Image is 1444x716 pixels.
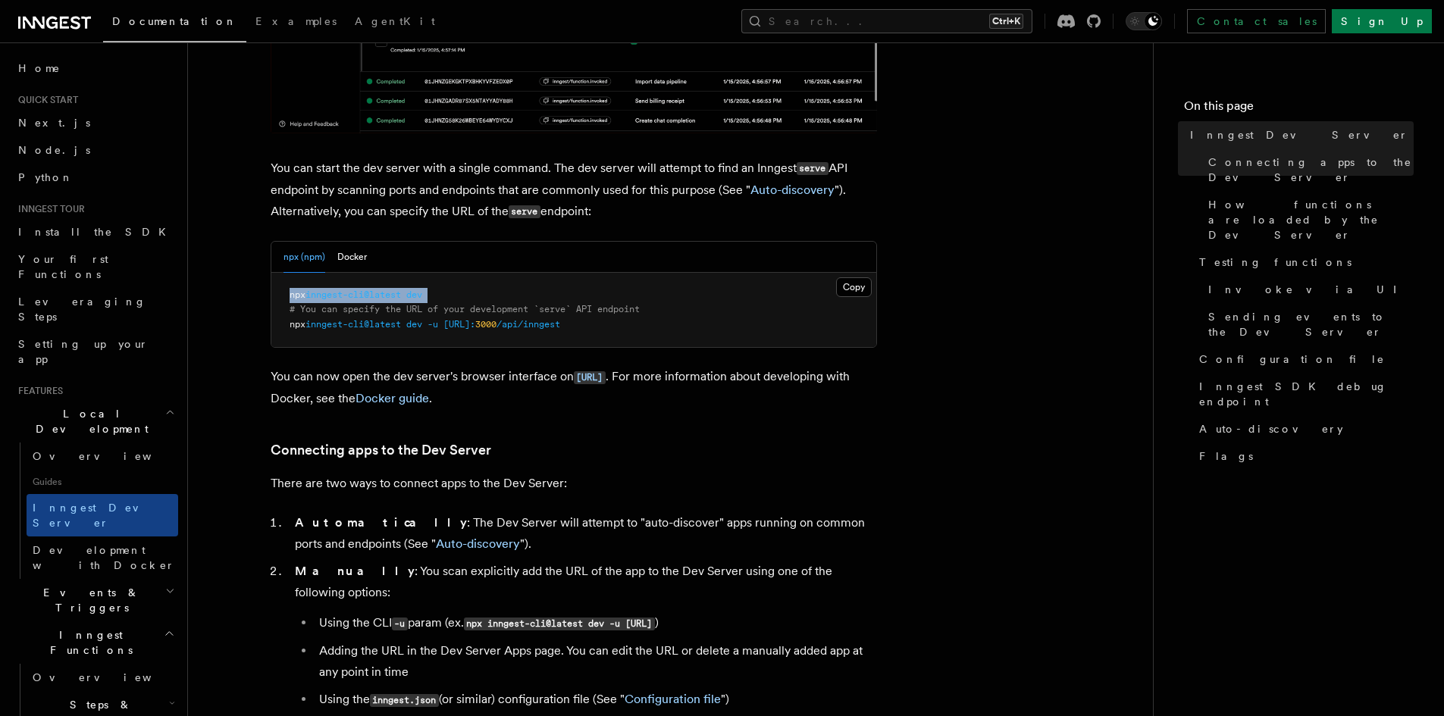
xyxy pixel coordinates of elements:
[33,544,175,571] span: Development with Docker
[283,242,325,273] button: npx (npm)
[1193,415,1414,442] a: Auto-discovery
[443,319,475,330] span: [URL]:
[574,369,606,383] a: [URL]
[12,94,78,106] span: Quick start
[12,330,178,373] a: Setting up your app
[12,203,85,215] span: Inngest tour
[12,218,178,245] a: Install the SDK
[1208,282,1410,297] span: Invoke via UI
[18,144,90,156] span: Node.js
[12,288,178,330] a: Leveraging Steps
[12,406,165,436] span: Local Development
[255,15,337,27] span: Examples
[103,5,246,42] a: Documentation
[18,295,146,323] span: Leveraging Steps
[27,536,178,579] a: Development with Docker
[290,512,877,555] li: : The Dev Server will attempt to "auto-discover" apps running on common ports and endpoints (See ...
[290,289,305,300] span: npx
[1199,379,1414,409] span: Inngest SDK debug endpoint
[295,564,415,578] strong: Manually
[436,536,520,551] a: Auto-discovery
[337,242,367,273] button: Docker
[836,277,872,297] button: Copy
[1202,303,1414,345] a: Sending events to the Dev Server
[1184,97,1414,121] h4: On this page
[1184,121,1414,149] a: Inngest Dev Server
[315,689,877,711] li: Using the (or similar) configuration file (See " ")
[12,621,178,664] button: Inngest Functions
[406,289,422,300] span: dev
[27,494,178,536] a: Inngest Dev Server
[12,579,178,621] button: Events & Triggers
[1193,373,1414,415] a: Inngest SDK debug endpoint
[271,366,877,409] p: You can now open the dev server's browser interface on . For more information about developing wi...
[1202,191,1414,249] a: How functions are loaded by the Dev Server
[346,5,444,41] a: AgentKit
[290,561,877,711] li: : You scan explicitly add the URL of the app to the Dev Server using one of the following options:
[18,171,74,183] span: Python
[27,664,178,691] a: Overview
[797,162,828,175] code: serve
[625,692,721,706] a: Configuration file
[315,640,877,683] li: Adding the URL in the Dev Server Apps page. You can edit the URL or delete a manually added app a...
[355,15,435,27] span: AgentKit
[12,627,164,658] span: Inngest Functions
[406,319,422,330] span: dev
[1208,197,1414,242] span: How functions are loaded by the Dev Server
[246,5,346,41] a: Examples
[741,9,1032,33] button: Search...Ctrl+K
[12,55,178,82] a: Home
[1187,9,1326,33] a: Contact sales
[12,109,178,136] a: Next.js
[1202,276,1414,303] a: Invoke via UI
[12,400,178,442] button: Local Development
[1199,449,1253,464] span: Flags
[574,371,606,384] code: [URL]
[271,439,491,461] a: Connecting apps to the Dev Server
[1208,309,1414,339] span: Sending events to the Dev Server
[1193,442,1414,470] a: Flags
[1193,345,1414,373] a: Configuration file
[305,289,401,300] span: inngest-cli@latest
[12,585,165,615] span: Events & Triggers
[1193,249,1414,276] a: Testing functions
[464,618,655,630] code: npx inngest-cli@latest dev -u [URL]
[18,226,175,238] span: Install the SDK
[356,391,429,405] a: Docker guide
[27,470,178,494] span: Guides
[750,183,835,197] a: Auto-discovery
[1199,421,1343,436] span: Auto-discovery
[290,319,305,330] span: npx
[33,450,189,462] span: Overview
[12,164,178,191] a: Python
[12,385,63,397] span: Features
[1126,12,1162,30] button: Toggle dark mode
[989,14,1023,29] kbd: Ctrl+K
[18,117,90,129] span: Next.js
[12,136,178,164] a: Node.js
[1202,149,1414,191] a: Connecting apps to the Dev Server
[496,319,560,330] span: /api/inngest
[370,694,439,707] code: inngest.json
[271,473,877,494] p: There are two ways to connect apps to the Dev Server:
[290,304,640,314] span: # You can specify the URL of your development `serve` API endpoint
[112,15,237,27] span: Documentation
[1199,255,1352,270] span: Testing functions
[315,612,877,634] li: Using the CLI param (ex. )
[475,319,496,330] span: 3000
[12,442,178,579] div: Local Development
[271,158,877,223] p: You can start the dev server with a single command. The dev server will attempt to find an Innges...
[33,502,162,529] span: Inngest Dev Server
[18,61,61,76] span: Home
[33,671,189,683] span: Overview
[295,515,467,530] strong: Automatically
[1208,155,1414,185] span: Connecting apps to the Dev Server
[1332,9,1432,33] a: Sign Up
[392,618,408,630] code: -u
[305,319,401,330] span: inngest-cli@latest
[1190,127,1408,142] span: Inngest Dev Server
[18,338,149,365] span: Setting up your app
[428,319,438,330] span: -u
[12,245,178,288] a: Your first Functions
[509,205,540,218] code: serve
